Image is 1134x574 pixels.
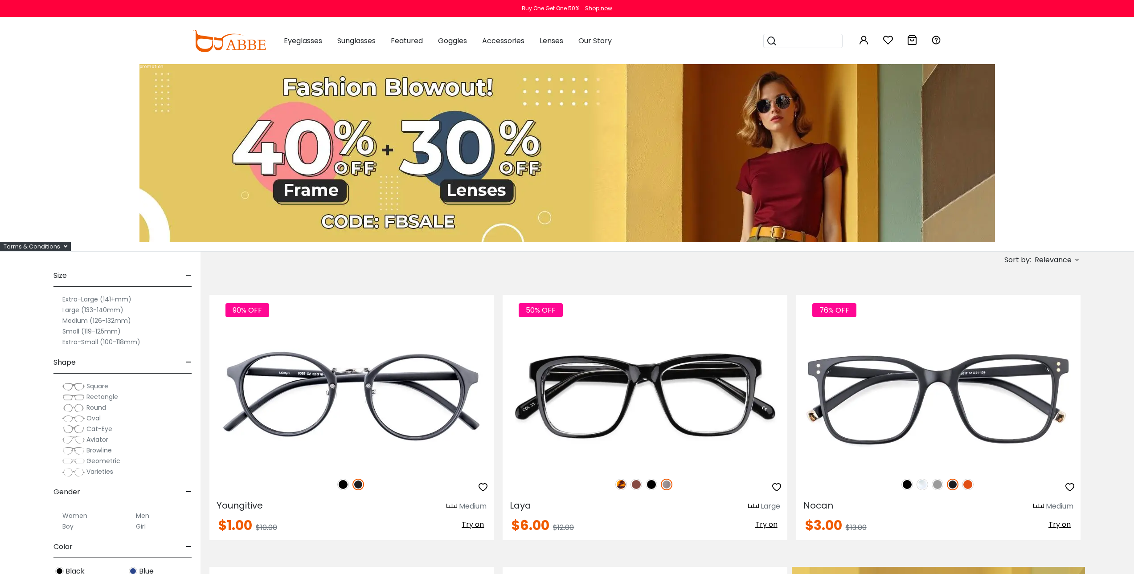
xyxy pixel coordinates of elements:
[62,510,87,521] label: Women
[86,456,120,465] span: Geometric
[62,315,131,326] label: Medium (126-132mm)
[761,501,780,512] div: Large
[284,36,322,46] span: Eyeglasses
[459,519,487,530] button: Try on
[581,4,612,12] a: Shop now
[139,64,995,242] img: promotion
[540,36,563,46] span: Lenses
[947,479,958,490] img: Matte Black
[136,510,149,521] label: Men
[62,403,85,412] img: Round.png
[512,516,549,535] span: $6.00
[62,382,85,391] img: Square.png
[753,519,780,530] button: Try on
[522,4,579,12] div: Buy One Get One 50%
[53,265,67,286] span: Size
[962,479,974,490] img: Orange
[805,516,842,535] span: $3.00
[53,481,80,503] span: Gender
[62,393,85,402] img: Rectangle.png
[1004,255,1031,265] span: Sort by:
[510,499,531,512] span: Laya
[519,303,563,317] span: 50% OFF
[62,305,123,315] label: Large (133-140mm)
[917,479,928,490] img: Clear
[661,479,672,490] img: Gun
[186,265,192,286] span: -
[585,4,612,12] div: Shop now
[62,414,85,423] img: Oval.png
[86,392,118,401] span: Rectangle
[53,352,76,373] span: Shape
[796,327,1081,469] img: Matte-black Nocan - TR ,Universal Bridge Fit
[1046,519,1073,530] button: Try on
[86,446,112,455] span: Browline
[901,479,913,490] img: Black
[86,424,112,433] span: Cat-Eye
[482,36,524,46] span: Accessories
[62,457,85,466] img: Geometric.png
[62,425,85,434] img: Cat-Eye.png
[209,327,494,469] img: Matte-black Youngitive - Plastic ,Adjust Nose Pads
[446,503,457,510] img: size ruler
[62,436,85,444] img: Aviator.png
[186,481,192,503] span: -
[62,326,121,337] label: Small (119-125mm)
[186,536,192,558] span: -
[86,435,108,444] span: Aviator
[352,479,364,490] img: Matte Black
[225,303,269,317] span: 90% OFF
[812,303,856,317] span: 76% OFF
[615,479,627,490] img: Leopard
[256,522,277,533] span: $10.00
[1048,519,1071,529] span: Try on
[217,499,263,512] span: Youngitive
[86,414,101,423] span: Oval
[748,503,759,510] img: size ruler
[53,536,73,558] span: Color
[553,522,574,533] span: $12.00
[62,521,74,532] label: Boy
[86,403,106,412] span: Round
[503,327,787,469] img: Gun Laya - Plastic ,Universal Bridge Fit
[193,30,266,52] img: abbeglasses.com
[462,519,484,529] span: Try on
[391,36,423,46] span: Featured
[218,516,252,535] span: $1.00
[438,36,467,46] span: Goggles
[337,479,349,490] img: Black
[337,36,376,46] span: Sunglasses
[186,352,192,373] span: -
[578,36,612,46] span: Our Story
[62,337,140,347] label: Extra-Small (100-118mm)
[1035,252,1072,268] span: Relevance
[139,64,164,69] h1: promotion
[846,522,867,533] span: $13.00
[1046,501,1073,512] div: Medium
[932,479,943,490] img: Gray
[86,382,108,391] span: Square
[62,446,85,455] img: Browline.png
[755,519,778,529] span: Try on
[62,294,131,305] label: Extra-Large (141+mm)
[803,499,833,512] span: Nocan
[459,501,487,512] div: Medium
[630,479,642,490] img: Brown
[62,468,85,477] img: Varieties.png
[646,479,657,490] img: Black
[136,521,146,532] label: Girl
[86,467,113,476] span: Varieties
[1033,503,1044,510] img: size ruler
